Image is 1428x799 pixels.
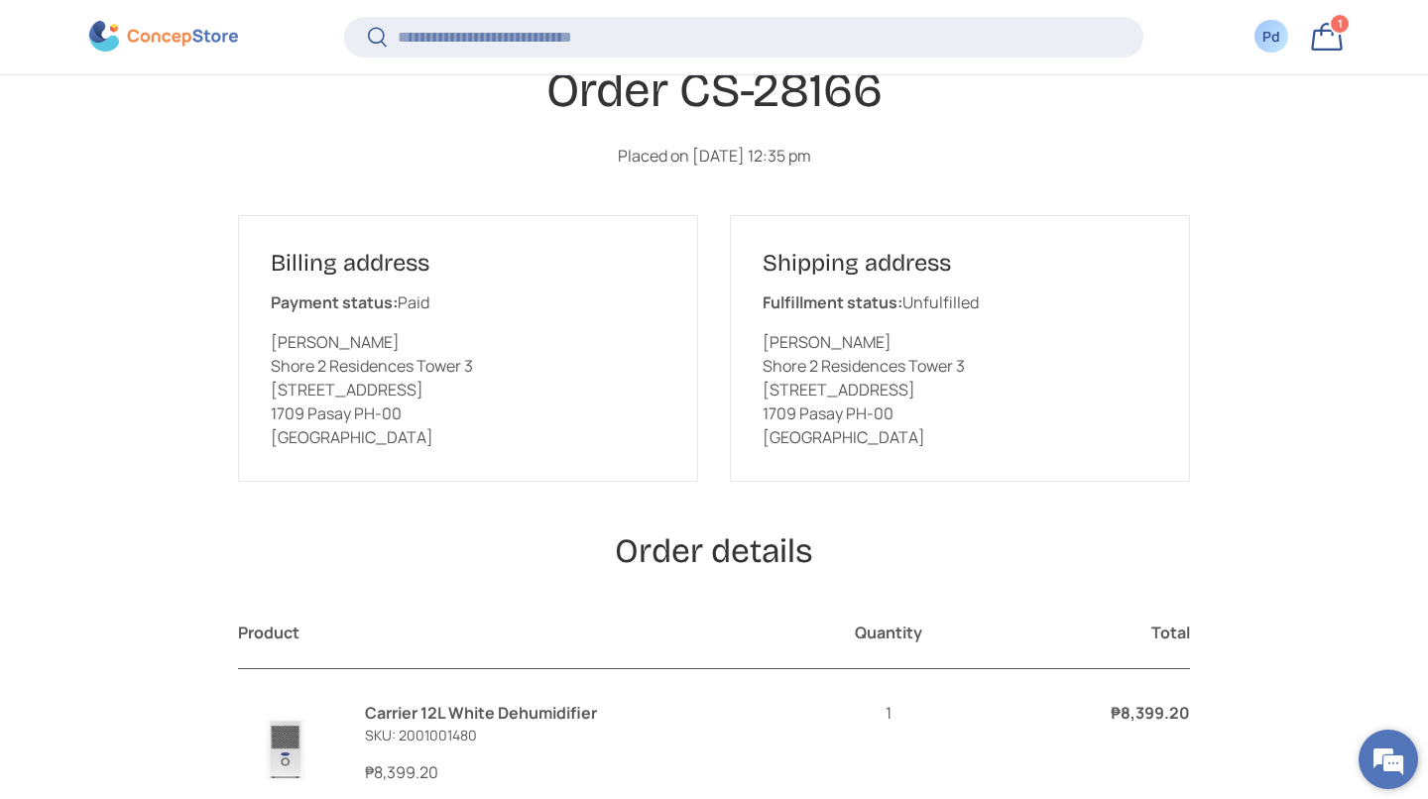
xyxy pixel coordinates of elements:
[365,725,777,745] p: SKU: 2001001480
[271,330,665,449] p: [PERSON_NAME] Shore 2 Residences Tower 3 [STREET_ADDRESS] 1709 Pasay PH-00 [GEOGRAPHIC_DATA]
[1260,27,1282,48] div: Pd
[1000,597,1190,669] th: Total
[238,597,809,669] th: Product
[365,761,438,783] span: ₱8,399.20
[238,60,1190,121] h1: Order CS-28166
[365,702,597,724] a: Carrier 12L White Dehumidifier
[115,250,274,450] span: We're online!
[238,529,1190,573] h2: Order details
[763,248,1157,279] h2: Shipping address
[238,701,333,796] img: carrier-dehumidifier-12-liter-full-view-concepstore
[763,291,902,313] strong: Fulfillment status:
[271,291,398,313] strong: Payment status:
[271,248,665,279] h2: Billing address
[1111,702,1190,724] strong: ₱8,399.20
[89,22,238,53] img: ConcepStore
[10,541,378,611] textarea: Type your message and hit 'Enter'
[763,330,1157,449] p: [PERSON_NAME] Shore 2 Residences Tower 3 [STREET_ADDRESS] 1709 Pasay PH-00 [GEOGRAPHIC_DATA]
[325,10,373,57] div: Minimize live chat window
[238,144,1190,168] p: Placed on [DATE] 12:35 pm
[809,597,1000,669] th: Quantity
[763,290,1157,314] p: Unfulfilled
[271,290,665,314] p: Paid
[103,111,333,137] div: Chat with us now
[1249,15,1293,58] a: Pd
[1338,17,1343,32] span: 1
